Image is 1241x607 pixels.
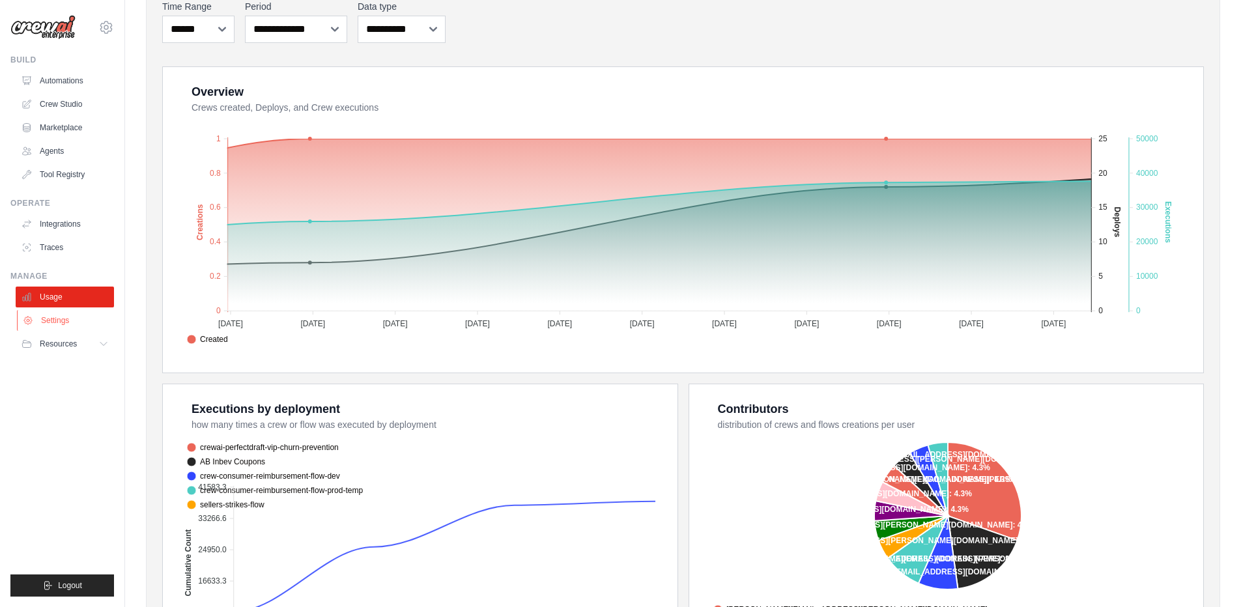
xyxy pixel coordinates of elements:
[187,442,339,453] span: crewai-perfectdraft-vip-churn-prevention
[198,514,227,523] tspan: 33266.6
[718,418,1188,431] dt: distribution of crews and flows creations per user
[1136,203,1158,212] tspan: 30000
[210,272,221,281] tspan: 0.2
[192,418,662,431] dt: how many times a crew or flow was executed by deployment
[1098,306,1103,315] tspan: 0
[16,94,114,115] a: Crew Studio
[210,169,221,178] tspan: 0.8
[216,306,221,315] tspan: 0
[465,319,490,328] tspan: [DATE]
[718,400,789,418] div: Contributors
[1163,201,1173,243] text: Executions
[877,319,902,328] tspan: [DATE]
[1098,169,1107,178] tspan: 20
[192,101,1188,114] dt: Crews created, Deploys, and Crew executions
[210,237,221,246] tspan: 0.4
[383,319,408,328] tspan: [DATE]
[218,319,243,328] tspan: [DATE]
[1136,169,1158,178] tspan: 40000
[198,576,227,586] tspan: 16633.3
[10,55,114,65] div: Build
[16,117,114,138] a: Marketplace
[1113,207,1122,238] text: Deploys
[10,574,114,597] button: Logout
[16,237,114,258] a: Traces
[198,545,227,554] tspan: 24950.0
[1098,134,1107,143] tspan: 25
[16,164,114,185] a: Tool Registry
[192,83,244,101] div: Overview
[210,203,221,212] tspan: 0.6
[1098,237,1107,246] tspan: 10
[16,214,114,234] a: Integrations
[187,485,363,496] span: crew-consumer-reimbursement-flow-prod-temp
[1098,272,1103,281] tspan: 5
[10,198,114,208] div: Operate
[1041,319,1066,328] tspan: [DATE]
[1136,306,1141,315] tspan: 0
[198,483,227,492] tspan: 41583.3
[630,319,655,328] tspan: [DATE]
[300,319,325,328] tspan: [DATE]
[1136,272,1158,281] tspan: 10000
[40,339,77,349] span: Resources
[16,287,114,307] a: Usage
[959,319,984,328] tspan: [DATE]
[58,580,82,591] span: Logout
[10,271,114,281] div: Manage
[1098,203,1107,212] tspan: 15
[187,333,228,345] span: Created
[794,319,819,328] tspan: [DATE]
[16,141,114,162] a: Agents
[216,134,221,143] tspan: 1
[187,470,340,482] span: crew-consumer-reimbursement-flow-dev
[10,15,76,40] img: Logo
[195,204,205,240] text: Creations
[187,456,265,468] span: AB Inbev Coupons
[1136,237,1158,246] tspan: 20000
[1136,134,1158,143] tspan: 50000
[16,333,114,354] button: Resources
[16,70,114,91] a: Automations
[187,499,264,511] span: sellers-strikes-flow
[547,319,572,328] tspan: [DATE]
[17,310,115,331] a: Settings
[192,400,340,418] div: Executions by deployment
[712,319,737,328] tspan: [DATE]
[184,529,193,597] text: Cumulative Count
